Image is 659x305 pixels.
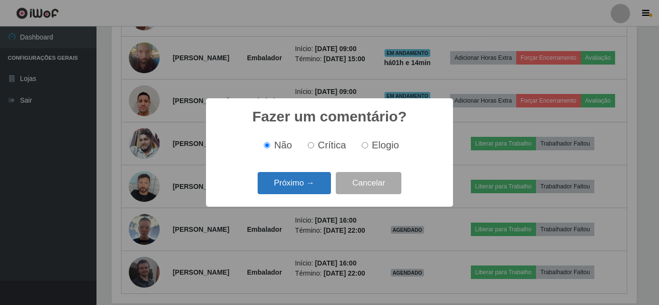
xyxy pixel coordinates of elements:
[258,172,331,195] button: Próximo →
[308,142,314,148] input: Crítica
[372,140,399,150] span: Elogio
[264,142,270,148] input: Não
[362,142,368,148] input: Elogio
[252,108,407,125] h2: Fazer um comentário?
[274,140,292,150] span: Não
[336,172,401,195] button: Cancelar
[318,140,346,150] span: Crítica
